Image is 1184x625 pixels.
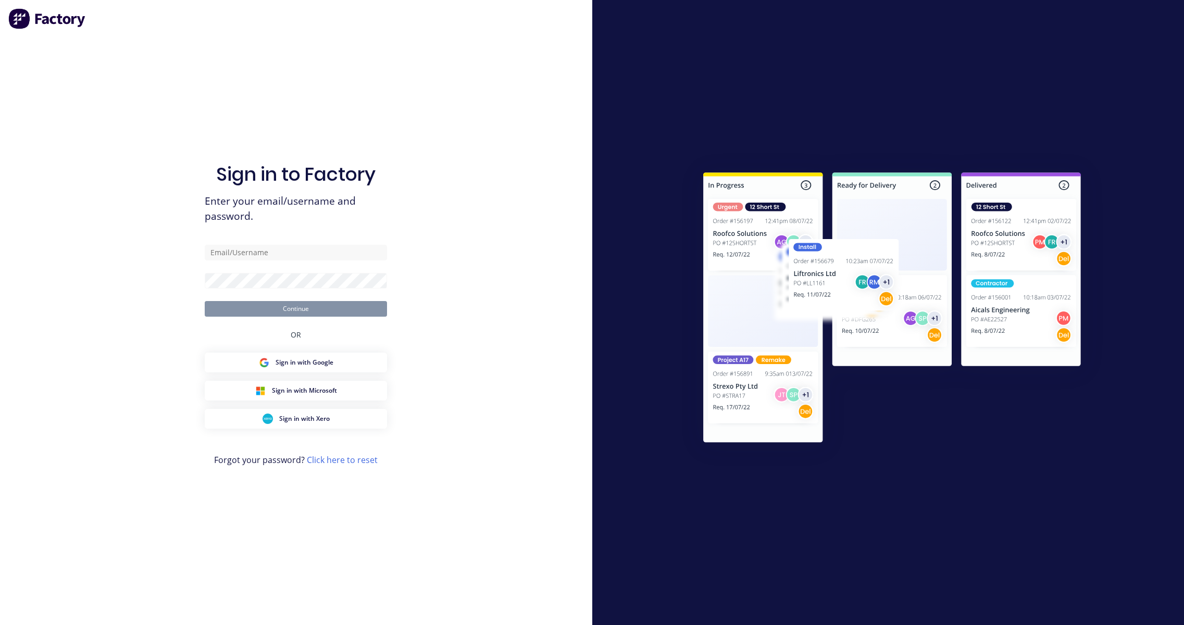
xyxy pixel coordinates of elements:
button: Google Sign inSign in with Google [205,353,387,372]
a: Click here to reset [307,454,378,466]
span: Sign in with Xero [279,414,330,423]
div: OR [291,317,301,353]
button: Microsoft Sign inSign in with Microsoft [205,381,387,401]
span: Forgot your password? [214,454,378,466]
button: Xero Sign inSign in with Xero [205,409,387,429]
img: Factory [8,8,86,29]
span: Sign in with Microsoft [272,386,337,395]
span: Enter your email/username and password. [205,194,387,224]
button: Continue [205,301,387,317]
img: Xero Sign in [263,414,273,424]
img: Google Sign in [259,357,269,368]
span: Sign in with Google [276,358,333,367]
input: Email/Username [205,245,387,260]
h1: Sign in to Factory [216,163,376,185]
img: Sign in [680,152,1104,467]
img: Microsoft Sign in [255,385,266,396]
